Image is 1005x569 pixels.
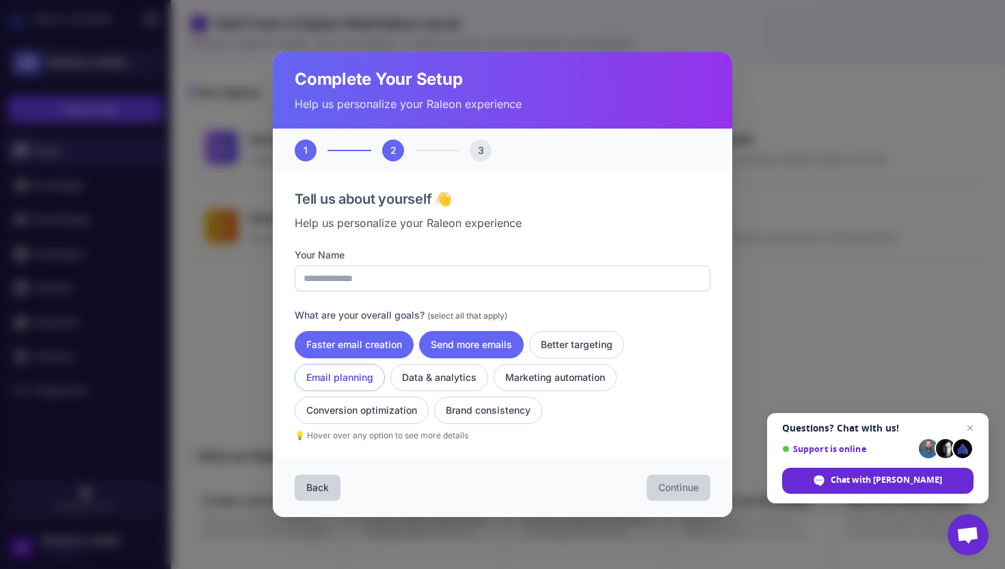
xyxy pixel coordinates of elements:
div: Open chat [948,514,989,555]
p: Help us personalize your Raleon experience [295,96,710,112]
button: Data & analytics [390,364,488,391]
span: Support is online [782,444,914,454]
p: 💡 Hover over any option to see more details [295,429,710,442]
button: Send more emails [419,331,524,358]
span: (select all that apply) [427,310,507,321]
p: Help us personalize your Raleon experience [295,215,710,231]
h3: Tell us about yourself 👋 [295,189,710,209]
h2: Complete Your Setup [295,68,710,90]
span: What are your overall goals? [295,309,425,321]
div: 1 [295,140,317,161]
span: Questions? Chat with us! [782,423,974,434]
div: 2 [382,140,404,161]
button: Continue [647,475,710,501]
button: Email planning [295,364,385,391]
div: 3 [470,140,492,161]
button: Marketing automation [494,364,617,391]
label: Your Name [295,248,710,263]
button: Conversion optimization [295,397,429,424]
span: Continue [658,481,699,494]
button: Faster email creation [295,331,414,358]
button: Brand consistency [434,397,542,424]
button: Better targeting [529,331,624,358]
div: Chat with Raleon [782,468,974,494]
button: Back [295,475,340,501]
span: Chat with [PERSON_NAME] [831,474,942,486]
span: Close chat [962,420,978,436]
